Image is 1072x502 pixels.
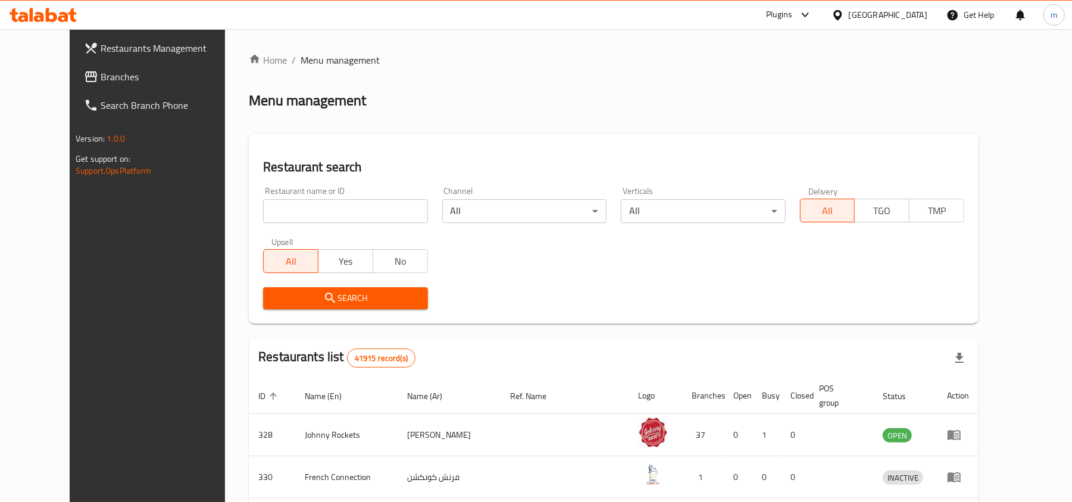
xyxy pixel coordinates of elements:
span: 41915 record(s) [348,353,415,364]
span: POS group [819,381,859,410]
button: Search [263,287,427,309]
td: Johnny Rockets [295,414,398,456]
div: All [442,199,607,223]
td: 330 [249,456,295,498]
span: INACTIVE [883,471,923,485]
a: Branches [74,62,249,91]
td: 0 [781,456,810,498]
th: Branches [682,378,724,414]
th: Closed [781,378,810,414]
span: 1.0.0 [107,131,125,146]
td: 0 [781,414,810,456]
span: Version: [76,131,105,146]
span: Branches [101,70,239,84]
td: 1 [752,414,781,456]
span: m [1051,8,1058,21]
span: Menu management [301,53,380,67]
a: Support.OpsPlatform [76,163,151,178]
img: Johnny Rockets [638,418,668,447]
div: Menu [947,428,969,442]
span: No [378,253,423,270]
div: INACTIVE [883,470,923,485]
li: / [292,53,296,67]
span: Name (En) [305,389,357,403]
h2: Restaurant search [263,158,964,176]
span: TMP [914,202,960,219]
span: Status [883,389,921,403]
span: Name (Ar) [407,389,458,403]
span: Restaurants Management [101,41,239,55]
th: Logo [629,378,682,414]
th: Action [937,378,979,414]
td: 0 [752,456,781,498]
td: 328 [249,414,295,456]
div: All [621,199,785,223]
td: 1 [682,456,724,498]
td: French Connection [295,456,398,498]
div: Plugins [766,8,792,22]
div: Export file [945,344,974,372]
td: [PERSON_NAME] [398,414,501,456]
button: TGO [854,199,910,222]
td: 0 [724,456,752,498]
span: Ref. Name [511,389,562,403]
span: Search Branch Phone [101,98,239,112]
button: All [263,249,318,273]
span: Get support on: [76,151,130,167]
td: فرنش كونكشن [398,456,501,498]
span: Search [273,291,418,306]
button: TMP [909,199,964,222]
span: OPEN [883,429,912,443]
span: TGO [860,202,905,219]
div: Menu [947,470,969,484]
span: All [268,253,314,270]
nav: breadcrumb [249,53,979,67]
div: Total records count [347,349,415,368]
th: Busy [752,378,781,414]
h2: Menu management [249,91,366,110]
td: 0 [724,414,752,456]
label: Delivery [808,187,838,195]
button: All [800,199,855,222]
a: Search Branch Phone [74,91,249,120]
td: 37 [682,414,724,456]
button: Yes [318,249,373,273]
img: French Connection [638,460,668,490]
input: Search for restaurant name or ID.. [263,199,427,223]
button: No [373,249,428,273]
span: ID [258,389,281,403]
label: Upsell [271,237,293,246]
div: [GEOGRAPHIC_DATA] [849,8,927,21]
span: Yes [323,253,368,270]
a: Home [249,53,287,67]
span: All [805,202,851,219]
h2: Restaurants list [258,348,415,368]
a: Restaurants Management [74,34,249,62]
th: Open [724,378,752,414]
